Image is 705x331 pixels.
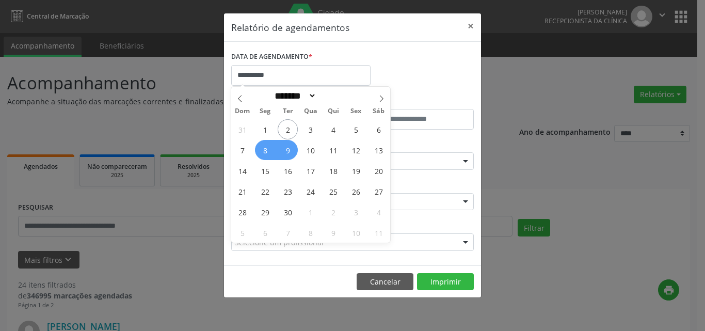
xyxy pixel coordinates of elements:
[231,49,312,65] label: DATA DE AGENDAMENTO
[345,108,367,115] span: Sex
[368,119,389,139] span: Setembro 6, 2025
[255,119,275,139] span: Setembro 1, 2025
[346,140,366,160] span: Setembro 12, 2025
[323,202,343,222] span: Outubro 2, 2025
[278,202,298,222] span: Setembro 30, 2025
[255,161,275,181] span: Setembro 15, 2025
[323,223,343,243] span: Outubro 9, 2025
[235,237,324,248] span: Selecione um profissional
[232,140,252,160] span: Setembro 7, 2025
[322,108,345,115] span: Qui
[300,161,321,181] span: Setembro 17, 2025
[255,140,275,160] span: Setembro 8, 2025
[300,202,321,222] span: Outubro 1, 2025
[278,140,298,160] span: Setembro 9, 2025
[232,119,252,139] span: Agosto 31, 2025
[346,181,366,201] span: Setembro 26, 2025
[367,108,390,115] span: Sáb
[300,181,321,201] span: Setembro 24, 2025
[232,202,252,222] span: Setembro 28, 2025
[231,108,254,115] span: Dom
[460,13,481,39] button: Close
[300,140,321,160] span: Setembro 10, 2025
[278,181,298,201] span: Setembro 23, 2025
[300,223,321,243] span: Outubro 8, 2025
[355,93,474,109] label: ATÉ
[323,140,343,160] span: Setembro 11, 2025
[346,223,366,243] span: Outubro 10, 2025
[232,223,252,243] span: Outubro 5, 2025
[417,273,474,291] button: Imprimir
[254,108,277,115] span: Seg
[232,181,252,201] span: Setembro 21, 2025
[346,161,366,181] span: Setembro 19, 2025
[255,202,275,222] span: Setembro 29, 2025
[357,273,413,291] button: Cancelar
[368,161,389,181] span: Setembro 20, 2025
[255,181,275,201] span: Setembro 22, 2025
[277,108,299,115] span: Ter
[368,140,389,160] span: Setembro 13, 2025
[300,119,321,139] span: Setembro 3, 2025
[346,119,366,139] span: Setembro 5, 2025
[323,119,343,139] span: Setembro 4, 2025
[346,202,366,222] span: Outubro 3, 2025
[278,119,298,139] span: Setembro 2, 2025
[278,161,298,181] span: Setembro 16, 2025
[368,202,389,222] span: Outubro 4, 2025
[323,181,343,201] span: Setembro 25, 2025
[271,90,316,101] select: Month
[316,90,350,101] input: Year
[368,223,389,243] span: Outubro 11, 2025
[323,161,343,181] span: Setembro 18, 2025
[232,161,252,181] span: Setembro 14, 2025
[299,108,322,115] span: Qua
[368,181,389,201] span: Setembro 27, 2025
[255,223,275,243] span: Outubro 6, 2025
[278,223,298,243] span: Outubro 7, 2025
[231,21,349,34] h5: Relatório de agendamentos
